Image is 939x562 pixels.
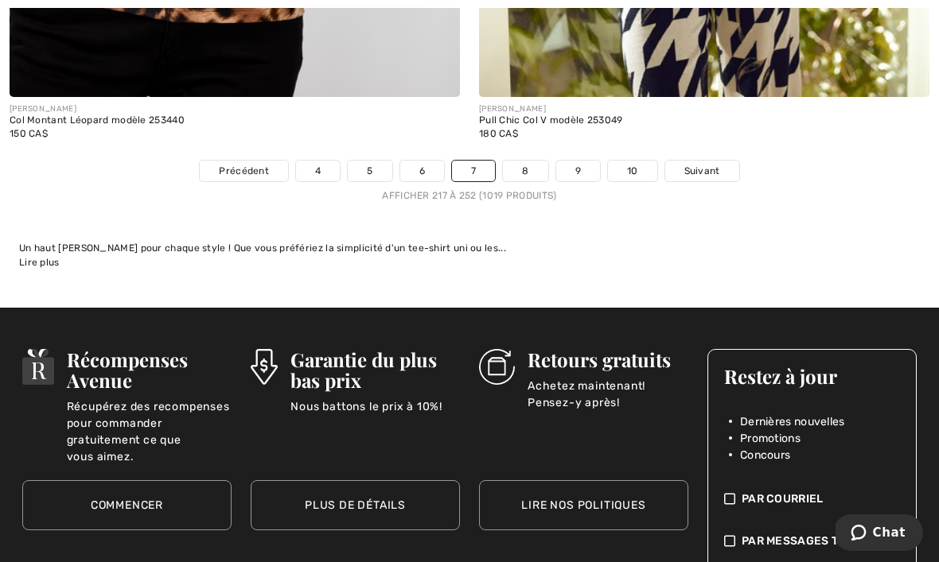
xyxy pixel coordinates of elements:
img: check [724,533,735,549]
p: Nous battons le prix à 10%! [290,398,460,430]
a: 10 [608,161,657,181]
span: Précédent [219,164,269,178]
h3: Retours gratuits [528,349,688,370]
a: 9 [556,161,600,181]
div: Col Montant Léopard modèle 253440 [10,115,460,126]
a: Plus de détails [251,480,460,530]
a: Lire nos politiques [479,480,688,530]
div: [PERSON_NAME] [10,103,460,115]
a: 7 [452,161,495,181]
span: 150 CA$ [10,128,48,139]
img: Garantie du plus bas prix [251,349,278,385]
a: 5 [348,161,392,181]
div: Un haut [PERSON_NAME] pour chaque style ! Que vous préfériez la simplicité d'un tee-shirt uni ou ... [19,241,920,255]
a: 4 [296,161,340,181]
h3: Garantie du plus bas prix [290,349,460,390]
span: Promotions [740,430,801,447]
span: Par messages textes [742,533,875,549]
span: Par Courriel [742,490,824,507]
a: 8 [503,161,547,181]
a: 6 [400,161,444,181]
span: Lire plus [19,257,60,268]
div: [PERSON_NAME] [479,103,929,115]
p: Récupérez des recompenses pour commander gratuitement ce que vous aimez. [67,398,232,430]
div: Pull Chic Col V modèle 253049 [479,115,929,126]
img: check [724,490,735,507]
img: Récompenses Avenue [22,349,54,385]
a: Commencer [22,480,232,530]
a: Suivant [665,161,739,181]
span: Concours [740,447,790,463]
p: Achetez maintenant! Pensez-y après! [528,378,688,409]
h3: Récompenses Avenue [67,349,232,390]
span: Suivant [684,164,720,178]
img: Retours gratuits [479,349,515,385]
iframe: Ouvre un widget dans lequel vous pouvez chatter avec l’un de nos agents [836,514,923,554]
span: 180 CA$ [479,128,518,139]
a: Précédent [200,161,288,181]
h3: Restez à jour [724,366,900,386]
span: Dernières nouvelles [740,413,845,430]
